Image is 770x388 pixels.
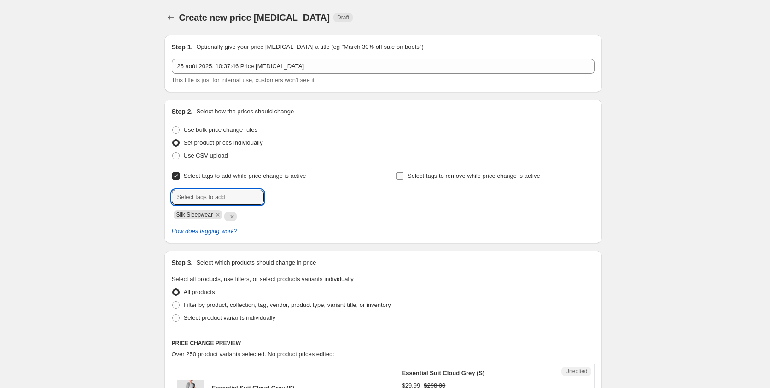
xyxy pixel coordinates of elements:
span: Use bulk price change rules [184,126,257,133]
span: Select tags to remove while price change is active [408,172,540,179]
span: Unedited [565,368,587,375]
span: Draft [337,14,349,21]
span: Use CSV upload [184,152,228,159]
span: Filter by product, collection, tag, vendor, product type, variant title, or inventory [184,301,391,308]
span: Essential Suit Cloud Grey (S) [402,370,485,376]
span: Select tags to add while price change is active [184,172,306,179]
button: Remove [228,212,236,221]
span: Over 250 product variants selected. No product prices edited: [172,351,334,358]
p: Select which products should change in price [196,258,316,267]
span: This title is just for internal use, customers won't see it [172,76,315,83]
h6: PRICE CHANGE PREVIEW [172,340,595,347]
span: Create new price [MEDICAL_DATA] [179,12,330,23]
button: Price change jobs [164,11,177,24]
button: Remove Silk Sleepwear [214,211,222,219]
p: Select how the prices should change [196,107,294,116]
span: Silk Sleepwear [176,212,213,218]
h2: Step 1. [172,42,193,52]
p: Optionally give your price [MEDICAL_DATA] a title (eg "March 30% off sale on boots") [196,42,423,52]
input: 30% off holiday sale [172,59,595,74]
a: How does tagging work? [172,228,237,235]
input: Select tags to add [172,190,264,205]
h2: Step 2. [172,107,193,116]
span: Select product variants individually [184,314,275,321]
span: Select all products, use filters, or select products variants individually [172,276,354,282]
span: All products [184,288,215,295]
h2: Step 3. [172,258,193,267]
span: Set product prices individually [184,139,263,146]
